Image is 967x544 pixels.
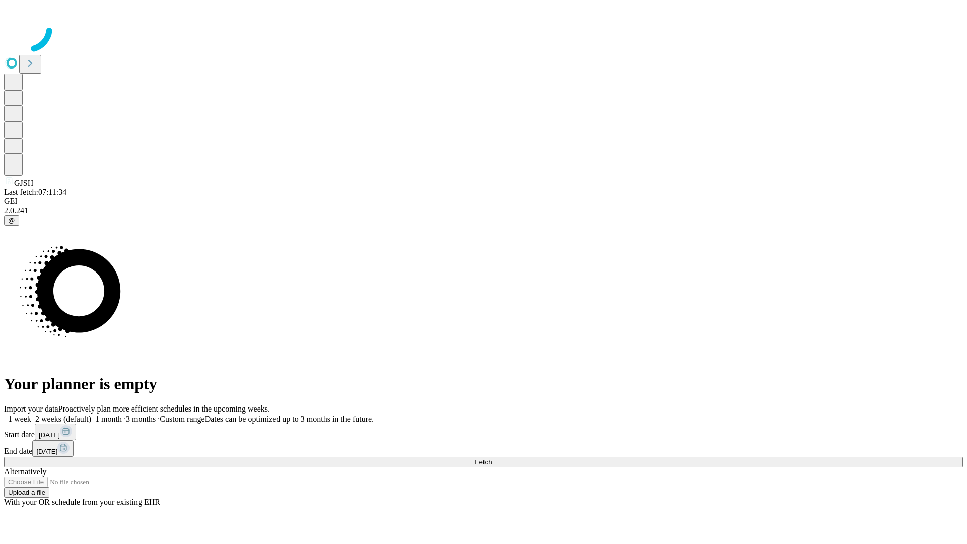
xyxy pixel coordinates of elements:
[8,217,15,224] span: @
[4,206,963,215] div: 2.0.241
[14,179,33,187] span: GJSH
[4,375,963,393] h1: Your planner is empty
[4,424,963,440] div: Start date
[160,415,204,423] span: Custom range
[4,197,963,206] div: GEI
[36,448,57,455] span: [DATE]
[205,415,374,423] span: Dates can be optimized up to 3 months in the future.
[4,188,66,196] span: Last fetch: 07:11:34
[32,440,74,457] button: [DATE]
[4,487,49,498] button: Upload a file
[58,404,270,413] span: Proactively plan more efficient schedules in the upcoming weeks.
[4,215,19,226] button: @
[39,431,60,439] span: [DATE]
[4,467,46,476] span: Alternatively
[4,404,58,413] span: Import your data
[475,458,492,466] span: Fetch
[35,424,76,440] button: [DATE]
[126,415,156,423] span: 3 months
[95,415,122,423] span: 1 month
[4,498,160,506] span: With your OR schedule from your existing EHR
[4,457,963,467] button: Fetch
[35,415,91,423] span: 2 weeks (default)
[8,415,31,423] span: 1 week
[4,440,963,457] div: End date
